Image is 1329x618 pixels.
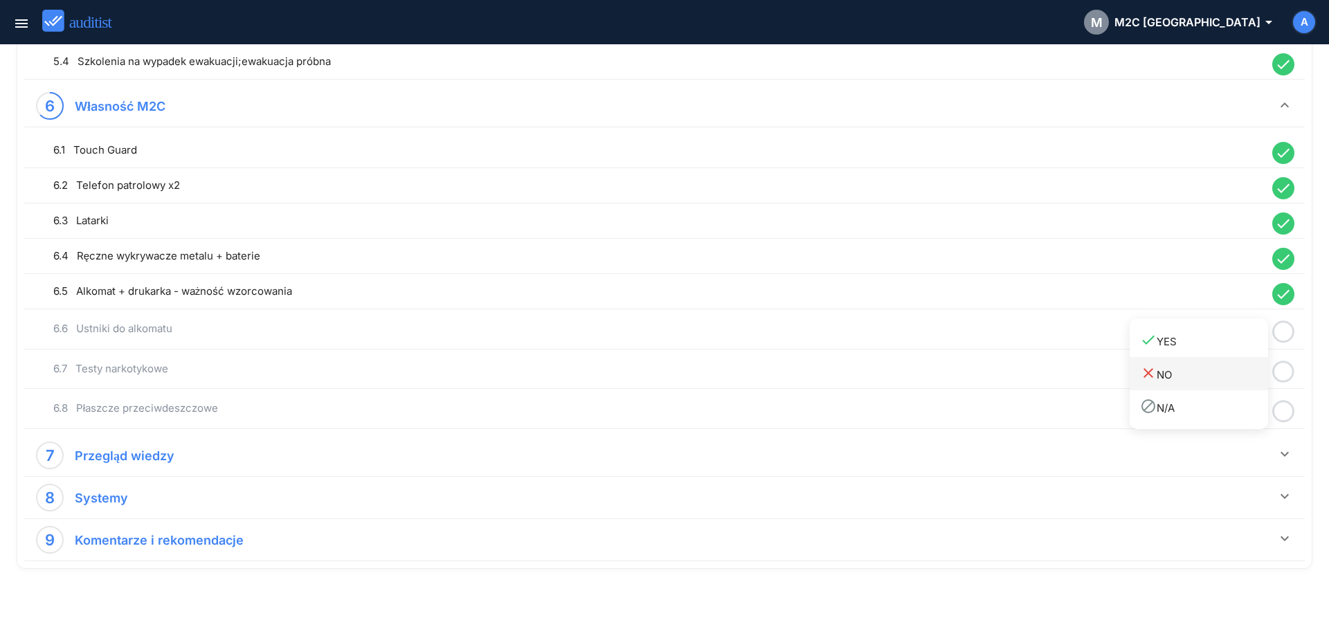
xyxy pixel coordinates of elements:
div: YES [1140,331,1268,350]
div: 6.2 Telefon patrolowy x2 [53,177,1265,194]
span: M [1091,13,1103,32]
strong: Komentarze i rekomendacje [75,533,244,547]
button: A [1292,10,1317,35]
i: done [1140,331,1157,348]
i: arrow_drop_down_outlined [1260,14,1271,30]
i: done [1272,248,1294,270]
span: A [1301,15,1308,30]
div: M2C [GEOGRAPHIC_DATA] [1084,10,1271,35]
i: keyboard_arrow_down [1276,488,1293,505]
div: 8 [45,487,55,509]
strong: Przegląd wiedzy [75,448,174,463]
div: 6.7 Testy narkotykowe [53,361,1265,377]
strong: Systemy [75,491,128,505]
div: NO [1140,365,1268,383]
strong: Własność M2C [75,99,165,113]
i: done [1272,53,1294,75]
div: 9 [45,529,55,551]
i: done [1272,142,1294,164]
i: done [1272,177,1294,199]
div: 6.8 Płaszcze przeciwdeszczowe [53,400,1265,417]
div: 6.5 Alkomat + drukarka - ważność wzorcowania [53,283,1265,300]
div: 6.4 Ręczne wykrywacze metalu + baterie [53,248,1265,264]
div: N/A [1140,398,1268,417]
i: menu [13,15,30,32]
div: 7 [46,444,55,466]
div: 6.6 Ustniki do alkomatu [53,320,1265,337]
i: keyboard_arrow_down [1276,97,1293,113]
img: auditist_logo_new.svg [42,10,125,33]
i: keyboard_arrow_down [1276,530,1293,547]
div: 6.3 Latarki [53,212,1265,229]
i: done [1272,283,1294,305]
i: block [1140,398,1157,415]
button: MM2C [GEOGRAPHIC_DATA] [1073,6,1282,39]
div: 5.4 Szkolenia na wypadek ewakuacji;ewakuacja próbna [53,53,1265,70]
i: keyboard_arrow_down [1276,446,1293,462]
div: 6.1 Touch Guard [53,142,1265,158]
i: close [1140,365,1157,381]
i: done [1272,212,1294,235]
div: 6 [45,95,55,117]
